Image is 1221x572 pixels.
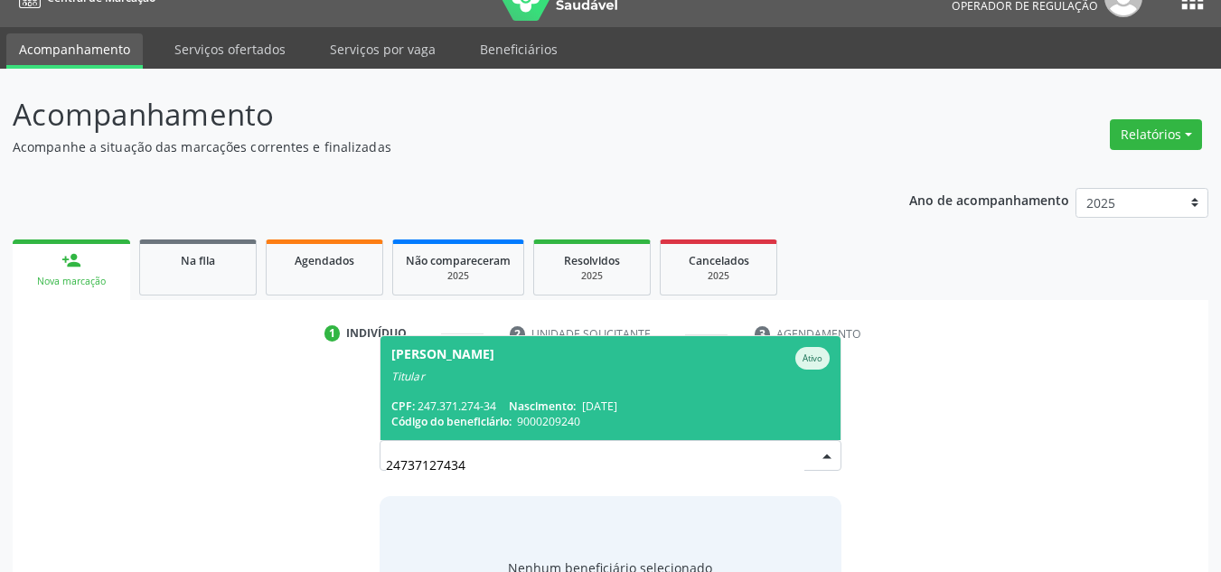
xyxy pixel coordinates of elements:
[13,137,850,156] p: Acompanhe a situação das marcações correntes e finalizadas
[162,33,298,65] a: Serviços ofertados
[547,269,637,283] div: 2025
[803,352,822,364] small: Ativo
[13,92,850,137] p: Acompanhamento
[386,446,805,483] input: Busque por nome, código ou CPF
[582,399,617,414] span: [DATE]
[391,399,415,414] span: CPF:
[689,253,749,268] span: Cancelados
[509,399,576,414] span: Nascimento:
[391,414,512,429] span: Código do beneficiário:
[181,253,215,268] span: Na fila
[467,33,570,65] a: Beneficiários
[517,414,580,429] span: 9000209240
[391,399,831,414] div: 247.371.274-34
[564,253,620,268] span: Resolvidos
[406,253,511,268] span: Não compareceram
[25,275,117,288] div: Nova marcação
[673,269,764,283] div: 2025
[346,325,407,342] div: Indivíduo
[324,325,341,342] div: 1
[909,188,1069,211] p: Ano de acompanhamento
[391,347,494,370] div: [PERSON_NAME]
[61,250,81,270] div: person_add
[317,33,448,65] a: Serviços por vaga
[6,33,143,69] a: Acompanhamento
[1110,119,1202,150] button: Relatórios
[406,269,511,283] div: 2025
[391,370,831,384] div: Titular
[295,253,354,268] span: Agendados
